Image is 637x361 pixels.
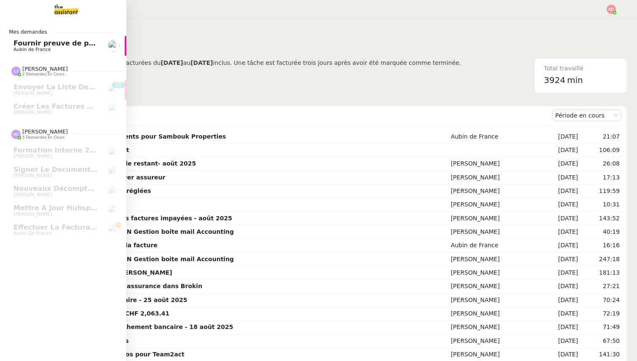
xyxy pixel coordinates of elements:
span: [PERSON_NAME] [13,153,52,159]
span: Mes demandes [4,28,52,36]
td: [DATE] [540,334,580,348]
td: [PERSON_NAME] [449,280,540,293]
strong: COMPTABILITE - Rapprochement bancaire - 18 août 2025 [44,324,233,330]
span: [PERSON_NAME] [13,91,52,96]
td: [DATE] [540,157,580,171]
span: min [567,73,583,87]
span: Nouveaux décomptes de commissions [13,185,161,193]
td: [PERSON_NAME] [449,171,540,185]
strong: 7 juillet 2025 - QUOTIDIEN Gestion boite mail Accounting [44,228,234,235]
td: [DATE] [540,294,580,307]
nz-select-item: Période en cours [555,110,618,121]
span: [PERSON_NAME] [22,66,68,72]
td: [PERSON_NAME] [449,321,540,334]
span: Mettre à jour Hubspot [13,204,99,212]
td: 17:13 [580,171,621,185]
span: au [183,59,190,66]
td: 181:13 [580,266,621,280]
img: users%2FTDxDvmCjFdN3QFePFNGdQUcJcQk1%2Favatar%2F0cfb3a67-8790-4592-a9ec-92226c678442 [108,166,120,178]
span: [PERSON_NAME] [22,128,68,135]
span: Aubin de France [13,230,51,236]
td: [DATE] [540,198,580,211]
span: [PERSON_NAME] [13,173,52,178]
td: Aubin de France [449,130,540,144]
td: 21:07 [580,130,621,144]
td: 10:31 [580,198,621,211]
strong: Formation Interne 2 - [PERSON_NAME] [44,269,172,276]
span: Aubin de France [13,47,51,52]
img: users%2Fa6PbEmLwvGXylUqKytRPpDpAx153%2Favatar%2Ffanny.png [108,205,120,217]
td: 106:09 [580,144,621,157]
span: 5 demandes en cours [22,135,64,140]
td: 16:16 [580,239,621,252]
td: Aubin de France [449,239,540,252]
span: Signer le document par [PERSON_NAME] [13,166,170,174]
img: svg [11,130,21,139]
td: [PERSON_NAME] [449,212,540,225]
td: [DATE] [540,253,580,266]
img: users%2Fa6PbEmLwvGXylUqKytRPpDpAx153%2Favatar%2Ffanny.png [108,185,120,197]
td: [PERSON_NAME] [449,198,540,211]
td: 67:50 [580,334,621,348]
td: 70:24 [580,294,621,307]
img: users%2FSclkIUIAuBOhhDrbgjtrSikBoD03%2Favatar%2F48cbc63d-a03d-4817-b5bf-7f7aeed5f2a9 [108,224,120,235]
b: [DATE] [190,59,213,66]
td: [DATE] [540,225,580,239]
span: Formation Interne 2 - [PERSON_NAME] [13,146,160,154]
td: 27:21 [580,280,621,293]
td: [PERSON_NAME] [449,185,540,198]
img: users%2Fa6PbEmLwvGXylUqKytRPpDpAx153%2Favatar%2Ffanny.png [108,84,120,96]
td: 26:08 [580,157,621,171]
td: [PERSON_NAME] [449,294,540,307]
div: Demandes [43,107,552,124]
nz-badge-sup: 10 [112,82,125,88]
td: [PERSON_NAME] [449,253,540,266]
td: [DATE] [540,185,580,198]
td: [DATE] [540,144,580,157]
strong: 18 août 2025 - QUOTIDIEN Gestion boite mail Accounting [44,256,234,262]
div: Total travaillé [544,64,617,73]
span: [PERSON_NAME] [13,192,52,198]
span: 2 demandes en cours [22,72,64,77]
span: 3924 [544,75,565,85]
strong: Vérifier l'état des paiements pour Sambouk Properties [44,133,226,140]
span: Effectuer la facturation pour 2025 [13,223,146,231]
span: inclus. Une tâche est facturée trois jours après avoir été marquée comme terminée. [213,59,461,66]
span: Fournir preuve de paiement et virement [13,39,166,47]
span: Envoyer la liste des clients et assureurs [13,83,172,91]
td: [DATE] [540,212,580,225]
td: [DATE] [540,130,580,144]
td: [DATE] [540,239,580,252]
td: 119:59 [580,185,621,198]
td: [DATE] [540,171,580,185]
span: Créer les factures pour Coromandel [13,102,153,110]
img: users%2Fa6PbEmLwvGXylUqKytRPpDpAx153%2Favatar%2Ffanny.png [108,147,120,159]
td: 143:52 [580,212,621,225]
strong: Vérifier paiement en Euros pour Team2act [44,351,185,358]
td: 247:18 [580,253,621,266]
td: 72:19 [580,307,621,321]
td: [PERSON_NAME] [449,307,540,321]
td: [DATE] [540,266,580,280]
td: [DATE] [540,321,580,334]
td: [PERSON_NAME] [449,266,540,280]
p: 1 [115,82,118,90]
td: [DATE] [540,280,580,293]
td: [DATE] [540,307,580,321]
td: [PERSON_NAME] [449,157,540,171]
td: [PERSON_NAME] [449,334,540,348]
img: svg [607,5,616,14]
td: 71:49 [580,321,621,334]
img: users%2FNmPW3RcGagVdwlUj0SIRjiM8zA23%2Favatar%2Fb3e8f68e-88d8-429d-a2bd-00fb6f2d12db [108,103,120,115]
strong: COMPTABILITE - Relances factures impayées - août 2025 [44,215,232,222]
td: 40:19 [580,225,621,239]
span: [PERSON_NAME] [13,110,52,115]
td: [PERSON_NAME] [449,225,540,239]
p: 0 [118,82,122,90]
img: svg [11,67,21,76]
img: users%2FSclkIUIAuBOhhDrbgjtrSikBoD03%2Favatar%2F48cbc63d-a03d-4817-b5bf-7f7aeed5f2a9 [108,40,120,52]
b: [DATE] [161,59,183,66]
span: [PERSON_NAME] [13,211,52,217]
